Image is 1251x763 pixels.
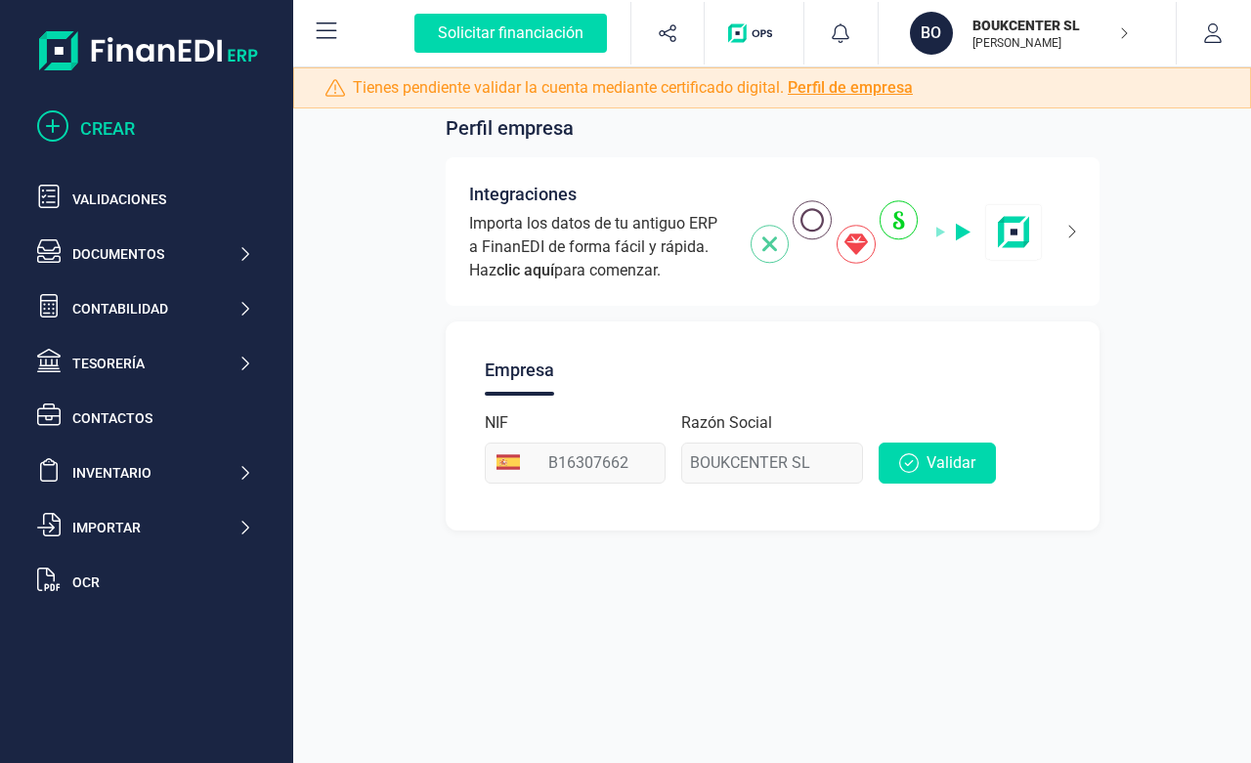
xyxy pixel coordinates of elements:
[716,2,792,64] button: Logo de OPS
[910,12,953,55] div: BO
[469,181,577,208] span: Integraciones
[72,463,237,483] div: Inventario
[681,411,772,435] label: Razón Social
[72,408,252,428] div: Contactos
[751,200,1043,264] img: integrations-img
[72,354,237,373] div: Tesorería
[788,78,913,97] a: Perfil de empresa
[72,299,237,318] div: Contabilidad
[39,31,258,70] img: Logo Finanedi
[927,451,975,475] span: Validar
[391,2,630,64] button: Solicitar financiación
[80,115,252,143] div: CREAR
[72,244,237,264] div: Documentos
[446,114,574,142] span: Perfil empresa
[485,345,554,396] div: Empresa
[485,411,508,435] label: NIF
[902,2,1152,64] button: BOBOUKCENTER SL[PERSON_NAME]
[728,23,780,43] img: Logo de OPS
[469,212,727,282] span: Importa los datos de tu antiguo ERP a FinanEDI de forma fácil y rápida. Haz para comenzar.
[72,190,252,209] div: Validaciones
[879,443,996,484] button: Validar
[972,35,1129,51] p: [PERSON_NAME]
[72,518,237,537] div: Importar
[496,261,554,279] span: clic aquí
[972,16,1129,35] p: BOUKCENTER SL
[353,76,913,100] span: Tienes pendiente validar la cuenta mediante certificado digital.
[72,572,252,592] div: OCR
[414,14,607,53] div: Solicitar financiación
